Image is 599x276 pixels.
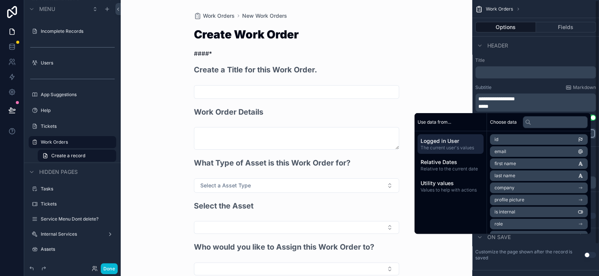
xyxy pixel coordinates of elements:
[194,29,299,40] h1: Create Work Order
[487,233,511,241] span: On save
[475,249,584,261] label: Customize the page shown after the record is saved
[421,187,481,193] span: Values to help with actions
[101,263,118,274] button: Done
[39,168,78,176] span: Hidden pages
[200,182,251,189] span: Select a Asset Type
[475,22,536,32] button: Options
[194,262,399,275] button: Select Button
[41,107,115,113] label: Help
[194,221,399,234] button: Select Button
[38,150,116,162] a: Create a record
[39,5,55,13] span: Menu
[41,246,115,252] label: Assets
[51,153,85,159] span: Create a record
[487,42,508,49] span: Header
[536,22,596,32] button: Fields
[203,12,235,20] span: Work Orders
[421,158,481,166] span: Relative Dates
[475,94,596,112] div: scrollable content
[421,137,481,145] span: Logged in User
[490,119,517,125] span: Choose data
[41,231,104,237] label: Internal Services
[41,123,115,129] label: Tickets
[41,92,115,98] label: App Suggestions
[475,84,491,90] label: Subtitle
[418,119,451,125] span: Use data from...
[475,57,596,63] label: Title
[194,158,350,169] h2: What Type of Asset is this Work Order for?
[41,186,115,192] label: Tasks
[421,166,481,172] span: Relative to the current date
[41,139,112,145] label: Work Orders
[41,60,115,66] label: Users
[41,201,115,207] label: Tickets
[421,179,481,187] span: Utility values
[573,84,596,90] span: Markdown
[421,145,481,151] span: The current user's values
[415,131,487,199] div: scrollable content
[41,216,115,222] label: Service Menu Dont delete?
[194,65,317,75] h2: Create a Title for this Work Order.
[486,6,513,12] span: Work Orders
[242,12,287,20] a: New Work Orders
[41,28,115,34] label: Incomplete Records
[194,29,299,58] div: ####*
[194,12,235,20] a: Work Orders
[565,84,596,90] a: Markdown
[194,242,374,253] h2: Who would you like to Assign this Work Order to?
[194,178,399,193] button: Select Button
[194,201,253,212] h2: Select the Asset
[194,107,263,118] h2: Work Order Details
[475,66,596,78] div: scrollable content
